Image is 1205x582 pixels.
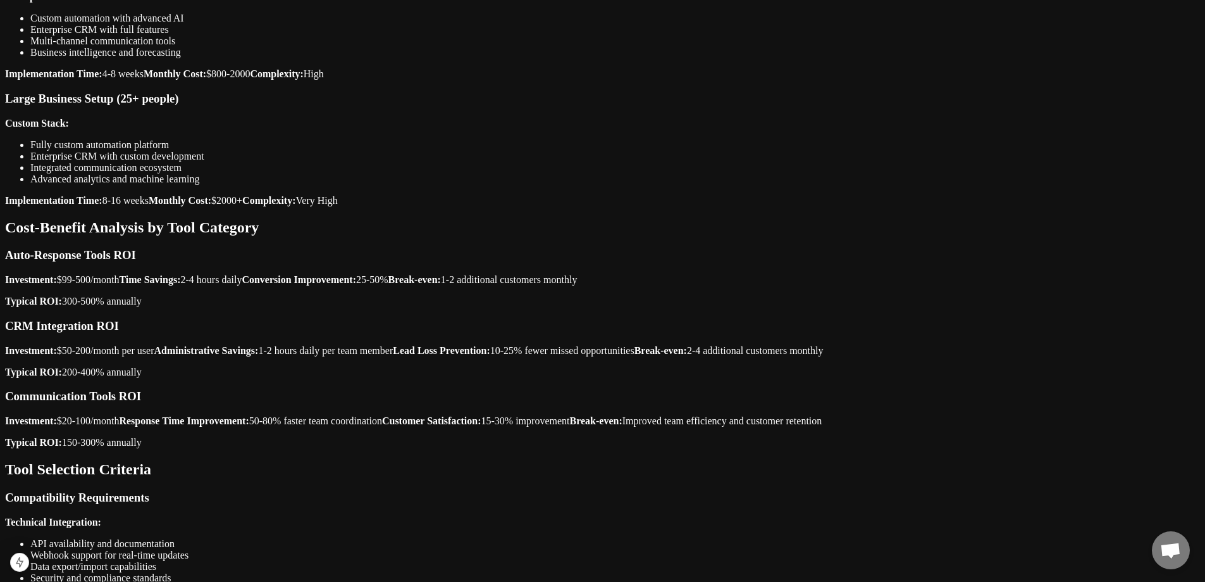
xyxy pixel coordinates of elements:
strong: Break-even: [569,415,622,426]
strong: Lead Loss Prevention: [393,345,490,356]
strong: Monthly Cost: [144,68,206,79]
li: Custom automation with advanced AI [30,13,1200,24]
h2: Cost-Benefit Analysis by Tool Category [5,219,1200,236]
strong: Investment: [5,345,57,356]
strong: Large Business Setup (25+ people) [5,92,179,105]
strong: Custom Stack: [5,118,69,129]
strong: Response Time Improvement: [119,415,249,426]
strong: Investment: [5,274,57,285]
li: Multi-channel communication tools [30,35,1200,47]
strong: Investment: [5,415,57,426]
strong: Time Savings: [119,274,180,285]
strong: Implementation Time: [5,68,102,79]
strong: Complexity: [250,68,303,79]
p: 150-300% annually [5,437,1200,448]
strong: Typical ROI: [5,437,62,448]
p: $50-200/month per user 1-2 hours daily per team member 10-25% fewer missed opportunities 2-4 addi... [5,345,1200,357]
p: 8-16 weeks $2000+ Very High [5,195,1200,206]
li: Enterprise CRM with full features [30,24,1200,35]
strong: Technical Integration: [5,517,101,528]
strong: Monthly Cost: [149,195,211,206]
li: Enterprise CRM with custom development [30,151,1200,162]
p: $99-500/month 2-4 hours daily 25-50% 1-2 additional customers monthly [5,274,1200,286]
strong: Customer Satisfaction: [382,415,481,426]
a: Open chat [1152,531,1190,569]
p: 200-400% annually [5,367,1200,378]
strong: Administrative Savings: [154,345,259,356]
li: Webhook support for real-time updates [30,550,1200,561]
li: Advanced analytics and machine learning [30,174,1200,185]
li: Fully custom automation platform [30,139,1200,151]
strong: CRM Integration ROI [5,319,119,332]
strong: Compatibility Requirements [5,491,149,504]
strong: Break-even: [388,274,441,285]
p: $20-100/month 50-80% faster team coordination 15-30% improvement Improved team efficiency and cus... [5,415,1200,427]
li: Data export/import capabilities [30,561,1200,573]
strong: Typical ROI: [5,367,62,377]
p: 4-8 weeks $800-2000 High [5,68,1200,80]
strong: Communication Tools ROI [5,389,141,403]
strong: Typical ROI: [5,296,62,307]
li: API availability and documentation [30,538,1200,550]
strong: Implementation Time: [5,195,102,206]
h2: Tool Selection Criteria [5,461,1200,478]
strong: Conversion Improvement: [242,274,356,285]
strong: Complexity: [242,195,295,206]
li: Business intelligence and forecasting [30,47,1200,58]
strong: Break-even: [634,345,687,356]
p: 300-500% annually [5,296,1200,307]
strong: Auto-Response Tools ROI [5,248,136,262]
li: Integrated communication ecosystem [30,162,1200,174]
